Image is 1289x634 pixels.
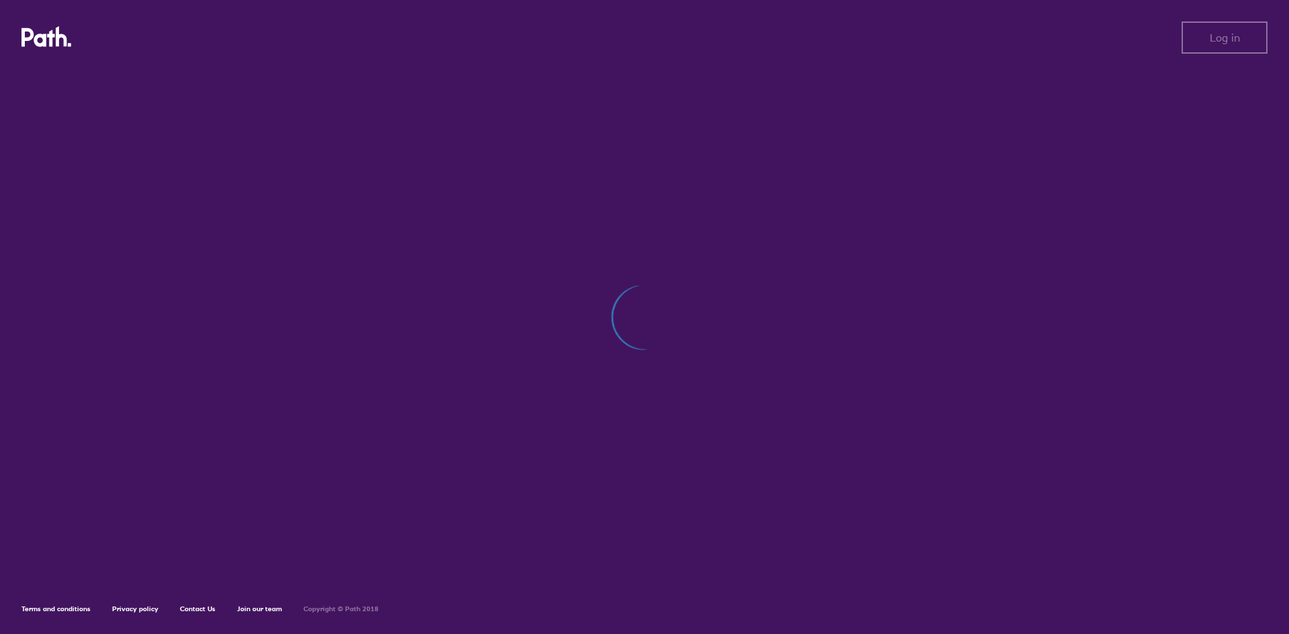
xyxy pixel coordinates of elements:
button: Log in [1182,21,1268,54]
h6: Copyright © Path 2018 [303,605,379,613]
span: Log in [1210,32,1240,44]
a: Contact Us [180,604,216,613]
a: Terms and conditions [21,604,91,613]
a: Privacy policy [112,604,158,613]
a: Join our team [237,604,282,613]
